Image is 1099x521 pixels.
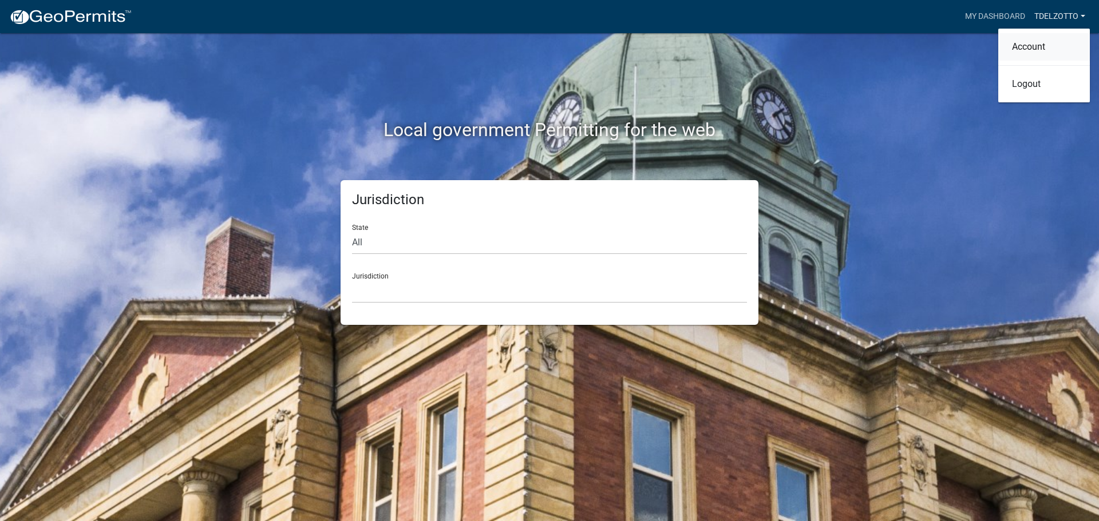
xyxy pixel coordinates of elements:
a: My Dashboard [960,6,1030,27]
h2: Local government Permitting for the web [232,119,867,141]
a: tdelzotto [1030,6,1090,27]
h5: Jurisdiction [352,192,747,208]
div: tdelzotto [998,29,1090,102]
a: Account [998,33,1090,61]
a: Logout [998,70,1090,98]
